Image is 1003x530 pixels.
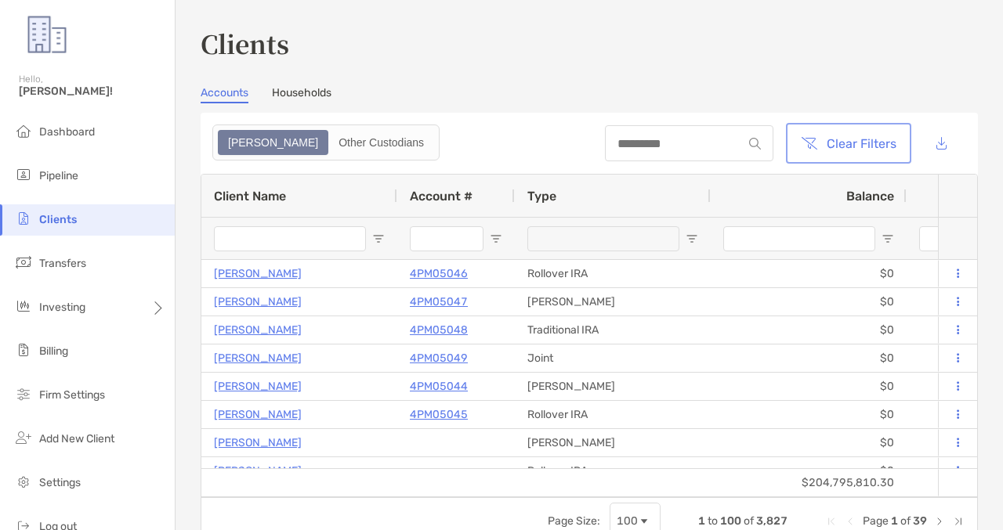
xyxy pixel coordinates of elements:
span: Page [863,514,889,528]
button: Open Filter Menu [882,233,894,245]
img: billing icon [14,341,33,359]
span: Pipeline [39,169,78,182]
a: 4PM05049 [410,348,468,368]
span: of [744,514,754,528]
a: 4PM05048 [410,320,468,340]
a: 4PM05044 [410,377,468,396]
span: Billing [39,344,68,358]
span: 39 [913,514,927,528]
span: 1 [891,514,898,528]
div: Next Page [933,515,946,528]
div: $0 [711,401,907,428]
a: Accounts [201,86,248,103]
a: 4PM05045 [410,405,468,424]
div: Last Page [952,515,965,528]
a: 4PM05047 [410,292,468,312]
a: 4PM05046 [410,264,468,283]
input: Client Name Filter Input [214,226,366,251]
span: Transfers [39,257,86,270]
span: Client Name [214,189,286,204]
div: [PERSON_NAME] [515,429,711,456]
img: input icon [749,138,761,150]
a: [PERSON_NAME] [214,377,302,396]
img: pipeline icon [14,165,33,184]
img: investing icon [14,297,33,315]
input: Account # Filter Input [410,226,483,251]
img: transfers icon [14,253,33,272]
div: Rollover IRA [515,457,711,485]
a: [PERSON_NAME] [214,433,302,452]
div: Rollover IRA [515,401,711,428]
button: Open Filter Menu [372,233,385,245]
div: $0 [711,316,907,344]
a: [PERSON_NAME] [214,264,302,283]
div: $0 [711,373,907,400]
button: Clear Filters [789,126,908,160]
a: [PERSON_NAME] [214,405,302,424]
h3: Clients [201,25,978,61]
div: Zoe [219,132,327,153]
img: settings icon [14,472,33,491]
span: 1 [698,514,705,528]
div: $0 [711,288,907,315]
div: Previous Page [844,515,856,528]
span: 3,827 [756,514,788,528]
button: Open Filter Menu [686,233,698,245]
div: $204,795,810.30 [711,469,907,496]
div: segmented control [212,124,440,160]
span: Clients [39,213,77,226]
div: Page Size: [548,514,600,528]
a: [PERSON_NAME] [214,320,302,340]
span: Investing [39,301,85,314]
span: of [900,514,911,528]
span: Firm Settings [39,388,105,402]
span: Add New Client [39,432,114,445]
span: 100 [720,514,741,528]
div: Rollover IRA [515,260,711,287]
img: Zoe Logo [19,6,75,63]
div: Traditional IRA [515,316,711,344]
span: Account # [410,189,473,204]
span: Settings [39,476,81,489]
span: Type [527,189,556,204]
div: $0 [711,260,907,287]
button: Open Filter Menu [490,233,502,245]
div: 100 [617,514,638,528]
span: to [708,514,718,528]
div: Joint [515,344,711,372]
a: [PERSON_NAME] [214,292,302,312]
img: clients icon [14,209,33,228]
img: dashboard icon [14,121,33,140]
span: Balance [846,189,894,204]
a: [PERSON_NAME] [214,461,302,481]
a: Households [272,86,331,103]
div: $0 [711,457,907,485]
a: [PERSON_NAME] [214,348,302,368]
div: First Page [825,515,838,528]
span: Dashboard [39,125,95,139]
div: $0 [711,344,907,372]
div: [PERSON_NAME] [515,373,711,400]
img: add_new_client icon [14,428,33,447]
div: $0 [711,429,907,456]
div: Other Custodians [330,132,433,153]
div: [PERSON_NAME] [515,288,711,315]
img: firm-settings icon [14,384,33,403]
input: Balance Filter Input [723,226,875,251]
span: [PERSON_NAME]! [19,85,165,98]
